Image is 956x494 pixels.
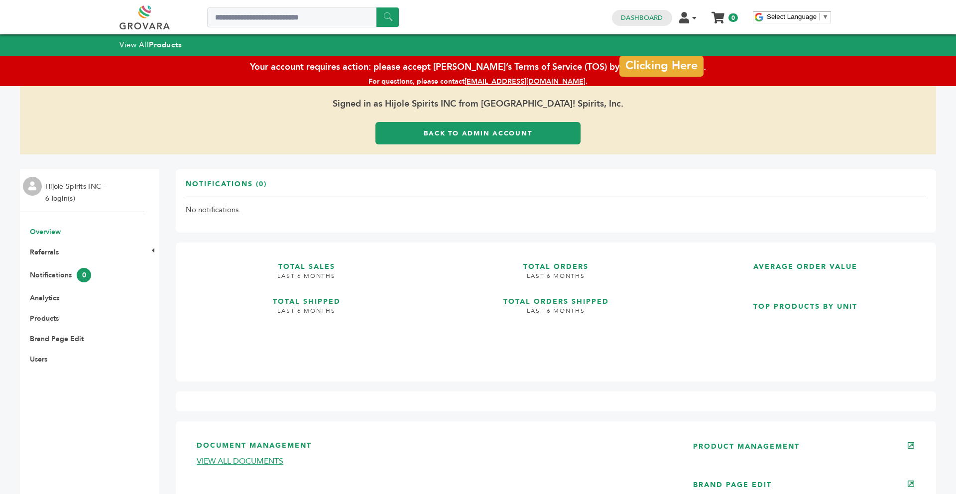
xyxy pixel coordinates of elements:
[30,314,59,323] a: Products
[375,122,581,144] a: Back to Admin Account
[713,9,724,19] a: My Cart
[186,252,427,364] a: TOTAL SALES LAST 6 MONTHS TOTAL SHIPPED LAST 6 MONTHS
[619,56,703,77] a: Clicking Here
[693,480,772,490] a: BRAND PAGE EDIT
[77,268,91,282] span: 0
[30,227,61,237] a: Overview
[45,181,108,205] li: Hijole Spirits INC - 6 login(s)
[186,287,427,307] h3: TOTAL SHIPPED
[197,456,283,467] a: VIEW ALL DOCUMENTS
[685,252,926,284] a: AVERAGE ORDER VALUE
[728,13,738,22] span: 0
[435,272,677,288] h4: LAST 6 MONTHS
[23,177,42,196] img: profile.png
[186,197,926,223] td: No notifications.
[30,293,59,303] a: Analytics
[767,13,817,20] span: Select Language
[685,292,926,312] h3: TOP PRODUCTS BY UNIT
[186,272,427,288] h4: LAST 6 MONTHS
[119,40,182,50] a: View AllProducts
[767,13,829,20] a: Select Language​
[435,307,677,323] h4: LAST 6 MONTHS
[693,442,800,451] a: PRODUCT MANAGEMENT
[207,7,399,27] input: Search a product or brand...
[435,287,677,307] h3: TOTAL ORDERS SHIPPED
[819,13,820,20] span: ​
[621,13,663,22] a: Dashboard
[186,179,267,197] h3: Notifications (0)
[822,13,829,20] span: ▼
[30,247,59,257] a: Referrals
[197,441,663,456] h3: DOCUMENT MANAGEMENT
[186,307,427,323] h4: LAST 6 MONTHS
[685,252,926,272] h3: AVERAGE ORDER VALUE
[30,355,47,364] a: Users
[20,86,936,122] span: Signed in as Hijole Spirits INC from [GEOGRAPHIC_DATA]! Spirits, Inc.
[435,252,677,364] a: TOTAL ORDERS LAST 6 MONTHS TOTAL ORDERS SHIPPED LAST 6 MONTHS
[186,252,427,272] h3: TOTAL SALES
[149,40,182,50] strong: Products
[465,77,586,86] a: [EMAIL_ADDRESS][DOMAIN_NAME]
[435,252,677,272] h3: TOTAL ORDERS
[30,270,91,280] a: Notifications0
[685,292,926,364] a: TOP PRODUCTS BY UNIT
[30,334,84,344] a: Brand Page Edit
